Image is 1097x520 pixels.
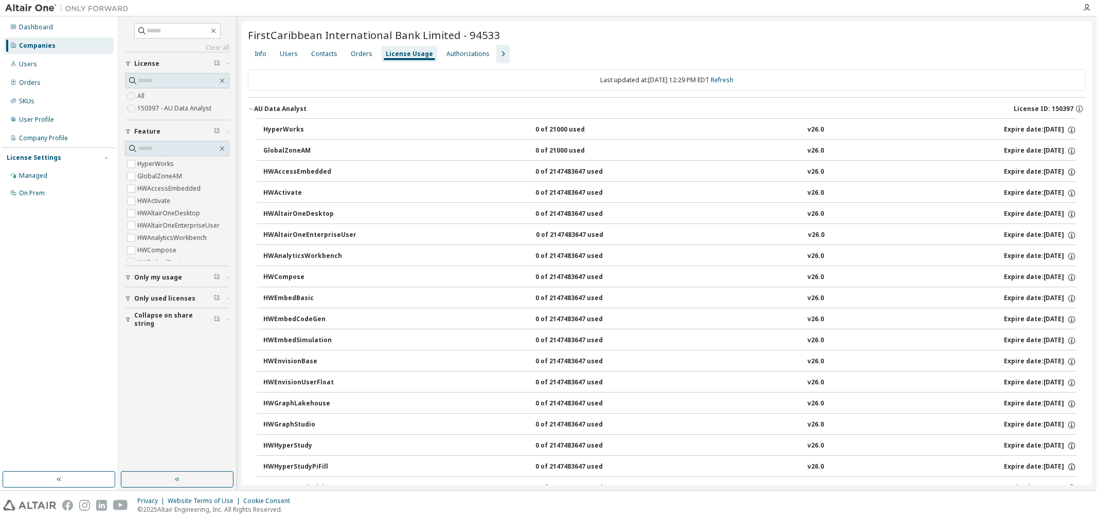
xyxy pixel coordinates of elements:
[1004,378,1076,387] div: Expire date: [DATE]
[808,168,824,177] div: v26.0
[711,76,733,84] a: Refresh
[125,52,229,75] button: License
[535,315,628,324] div: 0 of 2147483647 used
[137,182,203,195] label: HWAccessEmbedded
[808,441,824,451] div: v26.0
[535,168,628,177] div: 0 of 2147483647 used
[535,399,628,408] div: 0 of 2147483647 used
[808,462,824,472] div: v26.0
[808,273,824,282] div: v26.0
[19,134,68,142] div: Company Profile
[137,207,202,219] label: HWAltairOneDesktop
[535,189,628,198] div: 0 of 2147483647 used
[808,231,824,240] div: v26.0
[263,161,1076,183] button: HWAccessEmbedded0 of 2147483647 usedv26.0Expire date:[DATE]
[137,90,147,102] label: All
[280,50,298,58] div: Users
[137,170,184,182] label: GlobalZoneAM
[808,315,824,324] div: v26.0
[19,172,47,180] div: Managed
[3,500,56,511] img: altair_logo.svg
[351,50,372,58] div: Orders
[1004,399,1076,408] div: Expire date: [DATE]
[311,50,337,58] div: Contacts
[263,266,1076,289] button: HWCompose0 of 2147483647 usedv26.0Expire date:[DATE]
[535,441,628,451] div: 0 of 2147483647 used
[263,125,356,135] div: HyperWorks
[535,336,628,345] div: 0 of 2147483647 used
[19,189,45,197] div: On Prem
[1004,189,1076,198] div: Expire date: [DATE]
[1004,231,1076,240] div: Expire date: [DATE]
[263,329,1076,352] button: HWEmbedSimulation0 of 2147483647 usedv26.0Expire date:[DATE]
[254,105,307,113] div: AU Data Analyst
[96,500,107,511] img: linkedin.svg
[137,505,296,514] p: © 2025 Altair Engineering, Inc. All Rights Reserved.
[125,44,229,52] a: Clear all
[263,119,1076,141] button: HyperWorks0 of 21000 usedv26.0Expire date:[DATE]
[535,273,628,282] div: 0 of 2147483647 used
[263,168,356,177] div: HWAccessEmbedded
[535,146,628,156] div: 0 of 21000 used
[19,116,54,124] div: User Profile
[808,294,824,303] div: v26.0
[1004,462,1076,472] div: Expire date: [DATE]
[263,350,1076,373] button: HWEnvisionBase0 of 2147483647 usedv26.0Expire date:[DATE]
[263,336,356,345] div: HWEmbedSimulation
[214,315,220,324] span: Clear filter
[1004,125,1076,135] div: Expire date: [DATE]
[79,500,90,511] img: instagram.svg
[137,256,186,269] label: HWEmbedBasic
[5,3,134,13] img: Altair One
[263,357,356,366] div: HWEnvisionBase
[808,210,824,219] div: v26.0
[808,336,824,345] div: v26.0
[535,210,628,219] div: 0 of 2147483647 used
[134,60,159,68] span: License
[263,456,1076,478] button: HWHyperStudyPiFill0 of 2147483647 usedv26.0Expire date:[DATE]
[137,244,178,256] label: HWCompose
[535,462,628,472] div: 0 of 2147483647 used
[1004,252,1076,261] div: Expire date: [DATE]
[255,50,266,58] div: Info
[263,484,356,493] div: HWHyperStudyPiFit
[263,245,1076,268] button: HWAnalyticsWorkbench0 of 2147483647 usedv26.0Expire date:[DATE]
[535,357,628,366] div: 0 of 2147483647 used
[263,315,356,324] div: HWEmbedCodeGen
[134,127,160,136] span: Feature
[535,420,628,430] div: 0 of 2147483647 used
[263,372,1076,394] button: HWEnvisionUserFloat0 of 2147483647 usedv26.0Expire date:[DATE]
[1004,336,1076,345] div: Expire date: [DATE]
[808,378,824,387] div: v26.0
[263,140,1076,162] button: GlobalZoneAM0 of 21000 usedv26.0Expire date:[DATE]
[535,294,628,303] div: 0 of 2147483647 used
[535,484,628,493] div: 0 of 2147483647 used
[1004,210,1076,219] div: Expire date: [DATE]
[263,252,356,261] div: HWAnalyticsWorkbench
[808,252,824,261] div: v26.0
[19,42,56,50] div: Companies
[1004,294,1076,303] div: Expire date: [DATE]
[1004,146,1076,156] div: Expire date: [DATE]
[62,500,73,511] img: facebook.svg
[19,60,37,68] div: Users
[808,125,824,135] div: v26.0
[1004,273,1076,282] div: Expire date: [DATE]
[263,378,356,387] div: HWEnvisionUserFloat
[137,158,176,170] label: HyperWorks
[134,273,182,282] span: Only my usage
[19,23,53,31] div: Dashboard
[808,357,824,366] div: v26.0
[535,125,628,135] div: 0 of 21000 used
[263,477,1076,499] button: HWHyperStudyPiFit0 of 2147483647 usedv26.0Expire date:[DATE]
[808,420,824,430] div: v26.0
[263,210,356,219] div: HWAltairOneDesktop
[535,378,628,387] div: 0 of 2147483647 used
[125,120,229,143] button: Feature
[113,500,128,511] img: youtube.svg
[248,28,500,42] span: FirstCaribbean International Bank Limited - 94533
[263,182,1076,205] button: HWActivate0 of 2147483647 usedv26.0Expire date:[DATE]
[125,266,229,289] button: Only my usage
[243,497,296,505] div: Cookie Consent
[125,308,229,331] button: Collapse on share string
